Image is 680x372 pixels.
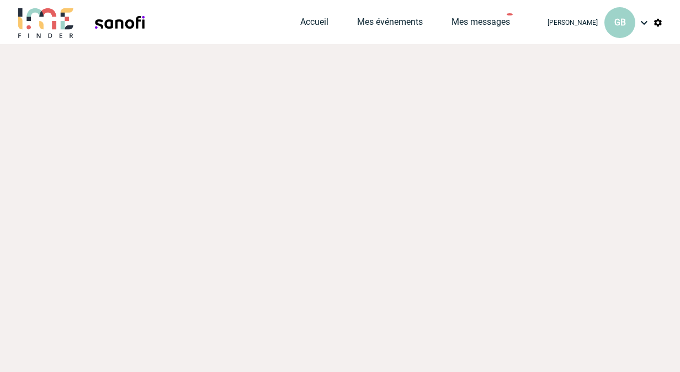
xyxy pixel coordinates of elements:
a: Accueil [300,17,328,32]
img: IME-Finder [17,7,75,38]
span: [PERSON_NAME] [548,19,598,26]
span: GB [614,17,626,28]
a: Mes événements [357,17,423,32]
a: Mes messages [451,17,510,32]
